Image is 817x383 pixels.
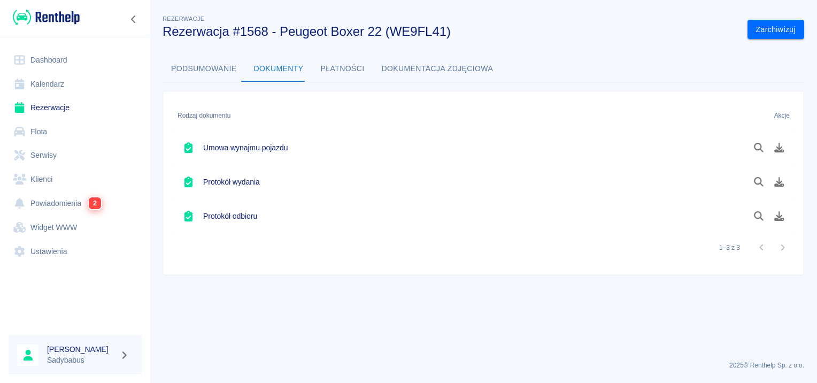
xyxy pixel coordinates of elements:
[769,207,790,225] button: Pobierz dokument
[9,216,142,240] a: Widget WWW
[769,173,790,191] button: Pobierz dokument
[747,20,804,40] button: Zarchiwizuj
[178,101,230,131] div: Rodzaj dokumentu
[9,191,142,216] a: Powiadomienia2
[47,355,115,366] p: Sadybabus
[203,177,260,187] h6: Protokół wydania
[9,143,142,167] a: Serwisy
[9,48,142,72] a: Dashboard
[163,24,739,39] h3: Rezerwacja #1568 - Peugeot Boxer 22 (WE9FL41)
[9,72,142,96] a: Kalendarz
[749,207,769,225] button: Podgląd dokumentu
[203,142,288,153] h6: Umowa wynajmu pojazdu
[9,120,142,144] a: Flota
[163,56,245,82] button: Podsumowanie
[769,139,790,157] button: Pobierz dokument
[774,101,790,131] div: Akcje
[172,101,733,131] div: Rodzaj dokumentu
[733,101,795,131] div: Akcje
[9,96,142,120] a: Rezerwacje
[163,361,804,370] p: 2025 © Renthelp Sp. z o.o.
[245,56,312,82] button: Dokumenty
[13,9,80,26] img: Renthelp logo
[47,344,115,355] h6: [PERSON_NAME]
[89,197,101,209] span: 2
[9,9,80,26] a: Renthelp logo
[9,240,142,264] a: Ustawienia
[312,56,373,82] button: Płatności
[373,56,502,82] button: Dokumentacja zdjęciowa
[126,12,142,26] button: Zwiń nawigację
[9,167,142,191] a: Klienci
[163,16,204,22] span: Rezerwacje
[749,139,769,157] button: Podgląd dokumentu
[749,173,769,191] button: Podgląd dokumentu
[719,243,740,252] p: 1–3 z 3
[203,211,257,221] h6: Protokół odbioru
